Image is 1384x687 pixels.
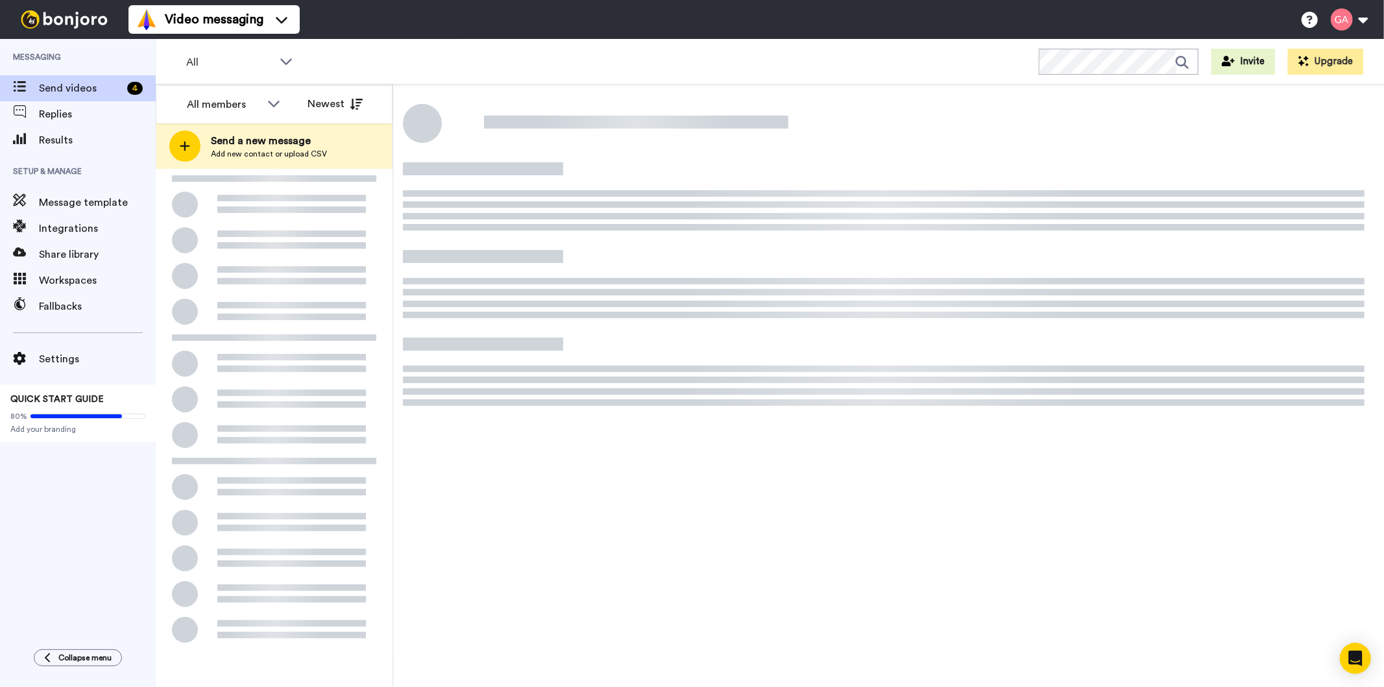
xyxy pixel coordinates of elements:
span: Fallbacks [39,299,156,314]
button: Newest [298,91,372,117]
span: Send videos [39,81,122,96]
span: Share library [39,247,156,262]
span: Settings [39,351,156,367]
span: Workspaces [39,273,156,288]
span: Video messaging [165,10,263,29]
span: Replies [39,106,156,122]
span: 80% [10,411,27,421]
div: 4 [127,82,143,95]
span: Message template [39,195,156,210]
span: QUICK START GUIDE [10,395,104,404]
span: Collapse menu [58,653,112,663]
div: Open Intercom Messenger [1340,643,1371,674]
button: Upgrade [1288,49,1363,75]
div: All members [187,97,261,112]
span: Send a new message [211,133,327,149]
span: Results [39,132,156,148]
button: Invite [1211,49,1275,75]
span: All [186,55,273,70]
button: Collapse menu [34,649,122,666]
span: Integrations [39,221,156,236]
img: vm-color.svg [136,9,157,30]
span: Add your branding [10,424,145,434]
span: Add new contact or upload CSV [211,149,327,159]
img: bj-logo-header-white.svg [16,10,113,29]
